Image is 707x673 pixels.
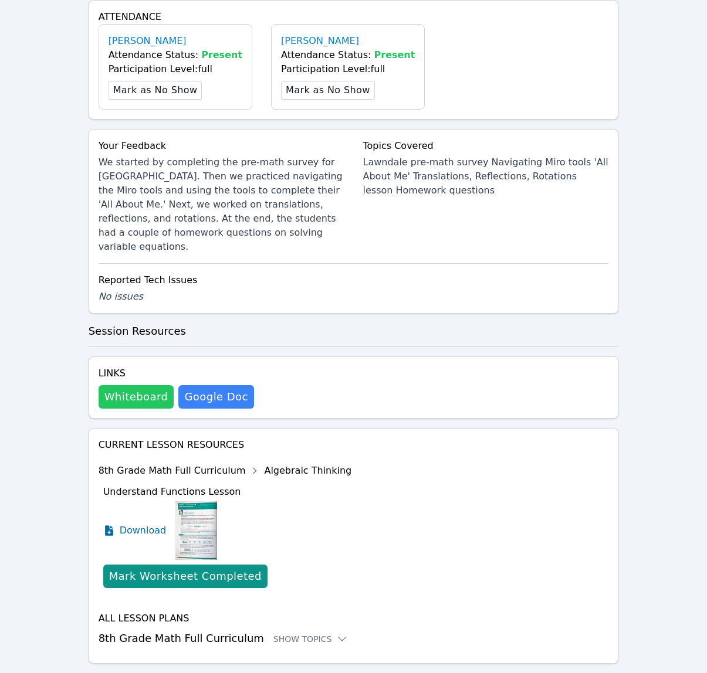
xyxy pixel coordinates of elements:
button: Whiteboard [99,385,174,409]
div: Participation Level: full [281,62,415,76]
span: Download [120,524,167,538]
div: Topics Covered [363,139,609,153]
h3: Session Resources [89,323,619,339]
a: Download [103,501,167,560]
div: 8th Grade Math Full Curriculum Algebraic Thinking [99,461,352,480]
button: Show Topics [273,633,349,645]
h4: Attendance [99,10,609,24]
a: [PERSON_NAME] [109,34,187,48]
button: Mark as No Show [109,81,202,100]
h3: 8th Grade Math Full Curriculum [99,630,609,647]
div: We started by completing the pre-math survey for [GEOGRAPHIC_DATA]. Then we practiced navigating ... [99,155,344,254]
button: Mark Worksheet Completed [103,565,268,588]
div: Your Feedback [99,139,344,153]
h4: All Lesson Plans [99,611,609,626]
h4: Links [99,366,254,380]
h4: Current Lesson Resources [99,438,609,452]
img: Understand Functions Lesson [175,501,217,560]
div: Attendance Status: [281,48,415,62]
a: Google Doc [178,385,253,409]
span: No issues [99,291,143,302]
span: Understand Functions Lesson [103,486,241,497]
a: [PERSON_NAME] [281,34,359,48]
div: Participation Level: full [109,62,242,76]
button: Mark as No Show [281,81,375,100]
div: Reported Tech Issues [99,273,609,287]
div: Attendance Status: [109,48,242,62]
div: Mark Worksheet Completed [109,568,262,584]
span: Present [374,49,415,60]
div: Lawndale pre-math survey Navigating Miro tools 'All About Me' Translations, Reflections, Rotation... [363,155,609,198]
span: Present [201,49,242,60]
